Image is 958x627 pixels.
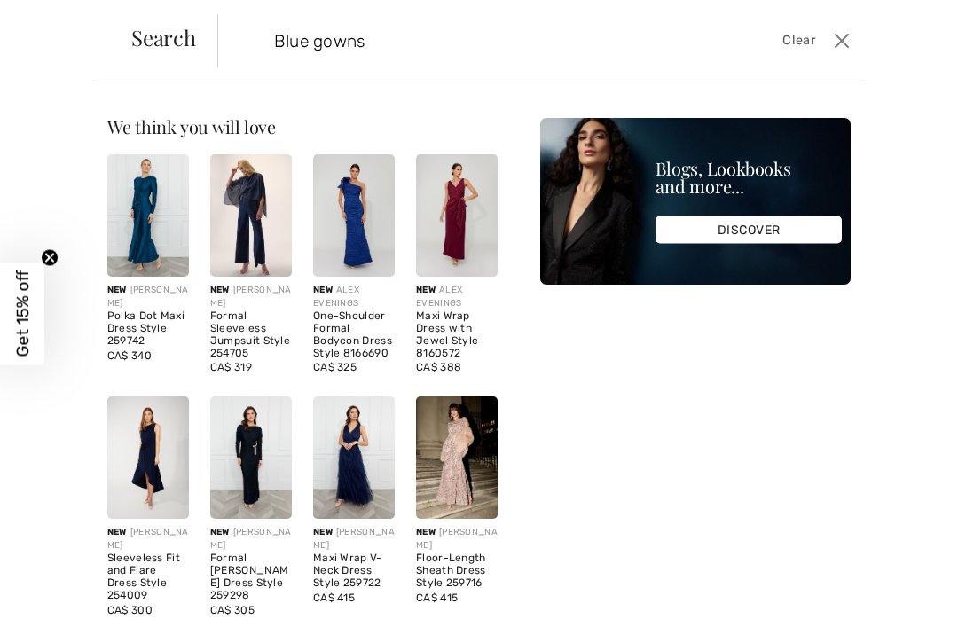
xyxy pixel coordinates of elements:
[313,527,333,537] span: New
[107,349,152,362] span: CA$ 340
[107,526,189,553] div: [PERSON_NAME]
[540,118,851,285] img: Blogs, Lookbooks and more...
[313,154,395,277] img: One-Shoulder Formal Bodycon Dress Style 8166690. Royal
[313,526,395,553] div: [PERSON_NAME]
[829,27,855,55] button: Close
[416,553,498,589] div: Floor-Length Sheath Dress Style 259716
[416,154,498,277] img: Maxi Wrap Dress with Jewel Style 8160572. Royal
[416,527,436,537] span: New
[210,284,292,310] div: [PERSON_NAME]
[42,12,78,28] span: Chat
[210,285,230,295] span: New
[131,27,196,48] span: Search
[313,553,395,589] div: Maxi Wrap V-Neck Dress Style 259722
[107,285,127,295] span: New
[416,310,498,359] div: Maxi Wrap Dress with Jewel Style 8160572
[782,31,815,51] span: Clear
[416,284,498,310] div: ALEX EVENINGS
[210,527,230,537] span: New
[210,604,255,616] span: CA$ 305
[416,361,461,373] span: CA$ 388
[107,604,153,616] span: CA$ 300
[313,361,357,373] span: CA$ 325
[416,396,498,519] img: Floor-Length Sheath Dress Style 259716. Navy
[12,270,33,357] span: Get 15% off
[107,310,189,347] div: Polka Dot Maxi Dress Style 259742
[107,553,189,601] div: Sleeveless Fit and Flare Dress Style 254009
[107,527,127,537] span: New
[210,310,292,359] div: Formal Sleeveless Jumpsuit Style 254705
[416,526,498,553] div: [PERSON_NAME]
[210,526,292,553] div: [PERSON_NAME]
[656,216,842,244] div: DISCOVER
[107,114,276,138] span: We think you will love
[107,154,189,277] img: Polka Dot Maxi Dress Style 259742. Peacock
[313,592,355,604] span: CA$ 415
[416,285,436,295] span: New
[107,396,189,519] img: Sleeveless Fit and Flare Dress Style 254009. Midnight
[210,361,252,373] span: CA$ 319
[313,284,395,310] div: ALEX EVENINGS
[210,154,292,277] img: Formal Sleeveless Jumpsuit Style 254705. Midnight Blue
[313,396,395,519] img: Maxi Wrap V-Neck Dress Style 259722. Navy
[416,592,458,604] span: CA$ 415
[313,310,395,359] div: One-Shoulder Formal Bodycon Dress Style 8166690
[41,248,59,266] button: Close teaser
[313,285,333,295] span: New
[107,284,189,310] div: [PERSON_NAME]
[210,396,292,519] img: Formal Maxi Sheath Dress Style 259298. Twilight
[210,553,292,601] div: Formal [PERSON_NAME] Dress Style 259298
[261,14,687,67] input: TYPE TO SEARCH
[656,160,842,195] div: Blogs, Lookbooks and more...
